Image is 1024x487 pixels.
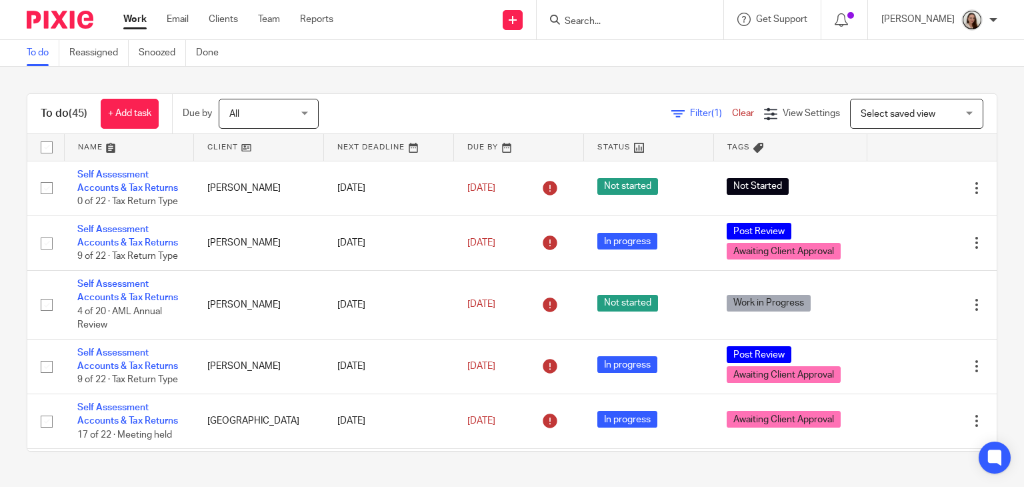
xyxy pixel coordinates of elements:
[77,197,178,206] span: 0 of 22 · Tax Return Type
[183,107,212,120] p: Due by
[196,40,229,66] a: Done
[727,411,841,428] span: Awaiting Client Approval
[727,223,791,239] span: Post Review
[139,40,186,66] a: Snoozed
[467,238,495,248] span: [DATE]
[194,339,324,394] td: [PERSON_NAME]
[77,348,178,371] a: Self Assessment Accounts & Tax Returns
[194,394,324,448] td: [GEOGRAPHIC_DATA]
[194,215,324,270] td: [PERSON_NAME]
[229,109,239,119] span: All
[727,295,811,312] span: Work in Progress
[194,270,324,339] td: [PERSON_NAME]
[324,339,454,394] td: [DATE]
[324,394,454,448] td: [DATE]
[727,366,841,383] span: Awaiting Client Approval
[727,346,791,363] span: Post Review
[194,161,324,215] td: [PERSON_NAME]
[167,13,189,26] a: Email
[467,416,495,426] span: [DATE]
[69,108,87,119] span: (45)
[783,109,840,118] span: View Settings
[756,15,807,24] span: Get Support
[258,13,280,26] a: Team
[861,109,935,119] span: Select saved view
[77,280,178,302] a: Self Assessment Accounts & Tax Returns
[324,215,454,270] td: [DATE]
[690,109,732,118] span: Filter
[41,107,87,121] h1: To do
[77,403,178,426] a: Self Assessment Accounts & Tax Returns
[467,300,495,310] span: [DATE]
[597,233,657,250] span: In progress
[77,430,172,440] span: 17 of 22 · Meeting held
[467,183,495,193] span: [DATE]
[123,13,147,26] a: Work
[69,40,129,66] a: Reassigned
[732,109,754,118] a: Clear
[597,411,657,428] span: In progress
[27,11,93,29] img: Pixie
[727,143,750,151] span: Tags
[597,295,658,312] span: Not started
[881,13,955,26] p: [PERSON_NAME]
[563,16,683,28] input: Search
[597,178,658,195] span: Not started
[711,109,722,118] span: (1)
[101,99,159,129] a: + Add task
[77,170,178,193] a: Self Assessment Accounts & Tax Returns
[77,252,178,262] span: 9 of 22 · Tax Return Type
[77,376,178,385] span: 9 of 22 · Tax Return Type
[961,9,983,31] img: Profile.png
[209,13,238,26] a: Clients
[324,270,454,339] td: [DATE]
[727,178,789,195] span: Not Started
[77,307,162,330] span: 4 of 20 · AML Annual Review
[324,161,454,215] td: [DATE]
[597,356,657,373] span: In progress
[27,40,59,66] a: To do
[77,225,178,248] a: Self Assessment Accounts & Tax Returns
[727,243,841,260] span: Awaiting Client Approval
[300,13,333,26] a: Reports
[467,362,495,371] span: [DATE]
